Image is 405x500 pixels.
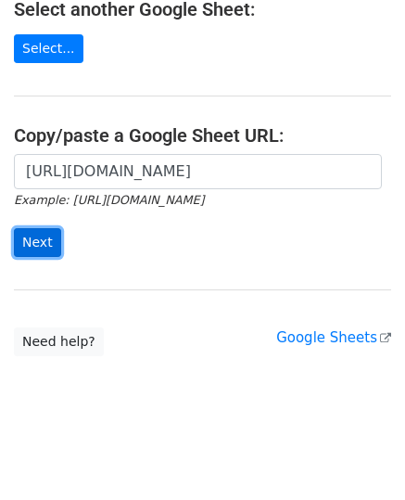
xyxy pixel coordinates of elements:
[14,193,204,207] small: Example: [URL][DOMAIN_NAME]
[14,34,83,63] a: Select...
[276,329,391,346] a: Google Sheets
[14,327,104,356] a: Need help?
[312,411,405,500] iframe: Chat Widget
[14,124,391,147] h4: Copy/paste a Google Sheet URL:
[14,154,382,189] input: Paste your Google Sheet URL here
[14,228,61,257] input: Next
